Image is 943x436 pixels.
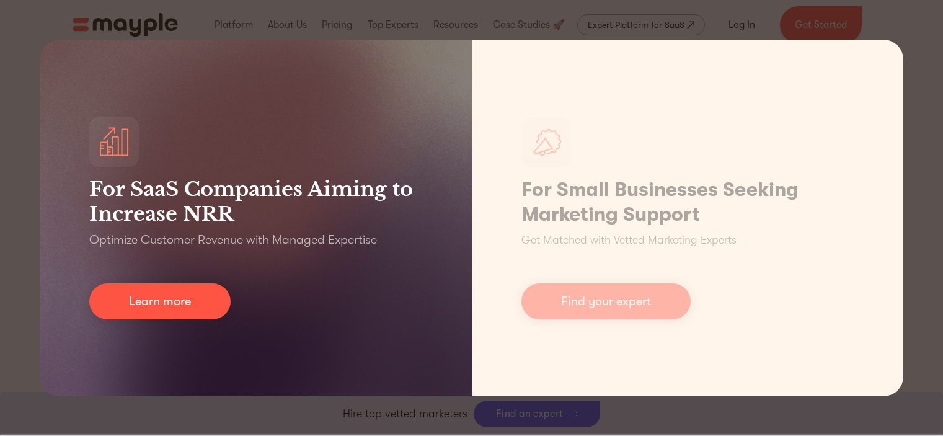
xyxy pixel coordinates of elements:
[89,283,231,319] a: Learn more
[89,231,377,249] p: Optimize Customer Revenue with Managed Expertise
[521,177,854,227] h1: For Small Businesses Seeking Marketing Support
[521,283,691,319] a: Find your expert
[521,232,737,249] p: Get Matched with Vetted Marketing Experts
[89,177,422,226] h3: For SaaS Companies Aiming to Increase NRR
